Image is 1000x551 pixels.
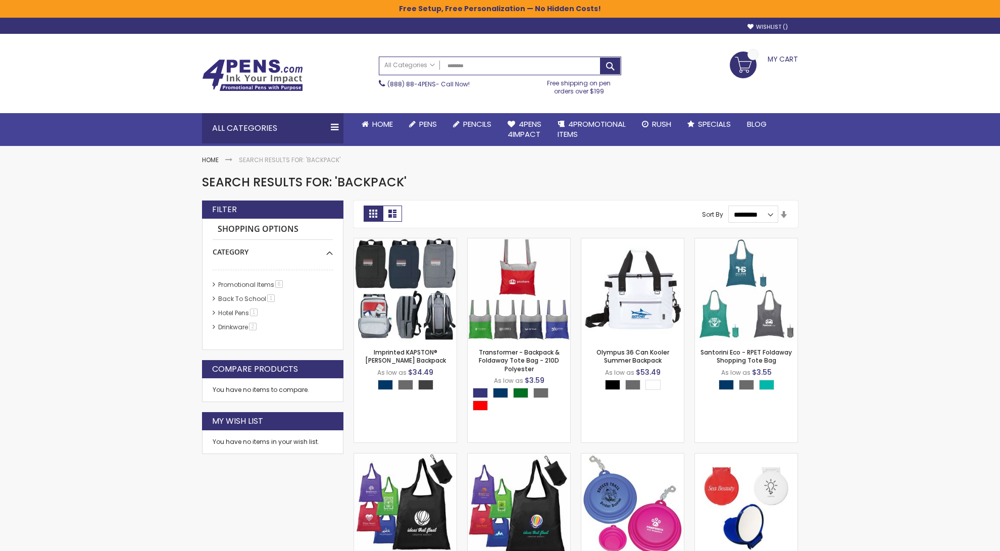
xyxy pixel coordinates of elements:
div: Navy Blue [493,388,508,398]
div: Grey [739,380,754,390]
img: 4Pens Custom Pens and Promotional Products [202,59,303,91]
div: You have no items to compare. [202,378,343,402]
img: Santorini Eco - RPET Foldaway Shopping Tote Bag [695,238,797,341]
div: All Categories [202,113,343,143]
div: Grey [533,388,548,398]
a: (888) 88-4PENS [387,80,436,88]
span: Specials [698,119,731,129]
strong: My Wish List [212,416,263,427]
img: Imprinted KAPSTON® Pierce Backpack [354,238,457,341]
label: Sort By [702,210,723,219]
a: Imprinted KAPSTON® [PERSON_NAME] Backpack [365,348,446,365]
div: Select A Color [719,380,779,392]
span: As low as [494,376,523,385]
div: Grey Charcoal [418,380,433,390]
strong: Filter [212,204,237,215]
span: As low as [605,368,634,377]
a: Wishlist [747,23,788,31]
div: You have no items in your wish list. [213,438,333,446]
div: Teal [759,380,774,390]
a: Transformer - Backpack & Foldaway Tote Bag - 210D Polyester [479,348,560,373]
a: 4Pens4impact [499,113,549,146]
strong: Shopping Options [213,219,333,240]
span: As low as [377,368,407,377]
span: 1 [250,309,258,316]
a: Home [354,113,401,135]
span: All Categories [384,61,435,69]
span: Rush [652,119,671,129]
img: Transformer - Backpack & Foldaway Tote Bag - 210D Polyester [468,238,570,341]
a: Back To School1 [216,294,278,303]
div: Royal Blue [473,388,488,398]
div: Green [513,388,528,398]
span: Search results for: 'Backpack' [202,174,407,190]
div: Grey [398,380,413,390]
a: Santorini - Foldaway Shopping Tote Bag - 210D Polyester [354,453,457,462]
a: Olympus 36 Can Kooler Summer Backpack [581,238,684,246]
div: Navy Blue [378,380,393,390]
a: 4PROMOTIONALITEMS [549,113,634,146]
a: Blog [739,113,775,135]
span: $3.59 [525,375,544,385]
div: White [645,380,661,390]
div: Black [605,380,620,390]
a: Home [202,156,219,164]
div: Select A Color [378,380,438,392]
a: Rush [634,113,679,135]
div: Red [473,400,488,411]
span: $3.55 [752,367,772,377]
div: Navy Blue [719,380,734,390]
span: 6 [275,280,283,288]
strong: Search results for: 'Backpack' [239,156,340,164]
div: Select A Color [605,380,666,392]
img: Olympus 36 Can Kooler Summer Backpack [581,238,684,341]
span: 2 [249,323,257,330]
div: Grey [625,380,640,390]
span: - Call Now! [387,80,470,88]
span: 4Pens 4impact [508,119,541,139]
a: Olympus 36 Can Kooler Summer Backpack [596,348,669,365]
a: All Categories [379,57,440,74]
div: Free shipping on pen orders over $199 [537,75,622,95]
a: Pencils [445,113,499,135]
strong: Compare Products [212,364,298,375]
a: Santorini Eco - RPET Foldaway Shopping Tote Bag [701,348,792,365]
a: Custom Round Compact Mirror [695,453,797,462]
a: Drinkware2 [216,323,260,331]
a: Travel Collapsible Pet Dish Bowl [581,453,684,462]
span: 1 [267,294,275,302]
a: Santorini Eco - RPET Foldaway Shopping Tote Bag [695,238,797,246]
a: Santorini - Foldaway Shopping Tote Bag - 210D Polyester - ColorJet [468,453,570,462]
span: $34.49 [408,367,433,377]
strong: Grid [364,206,383,222]
div: Category [213,240,333,257]
a: Promotional Items6 [216,280,286,289]
span: Pencils [463,119,491,129]
a: Hotel Pens​1 [216,309,261,317]
span: Blog [747,119,767,129]
span: Home [372,119,393,129]
a: Pens [401,113,445,135]
span: As low as [721,368,751,377]
span: $53.49 [636,367,661,377]
a: Transformer - Backpack & Foldaway Tote Bag - 210D Polyester [468,238,570,246]
div: Select A Color [473,388,570,413]
span: 4PROMOTIONAL ITEMS [558,119,626,139]
a: Imprinted KAPSTON® Pierce Backpack [354,238,457,246]
span: Pens [419,119,437,129]
a: Specials [679,113,739,135]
